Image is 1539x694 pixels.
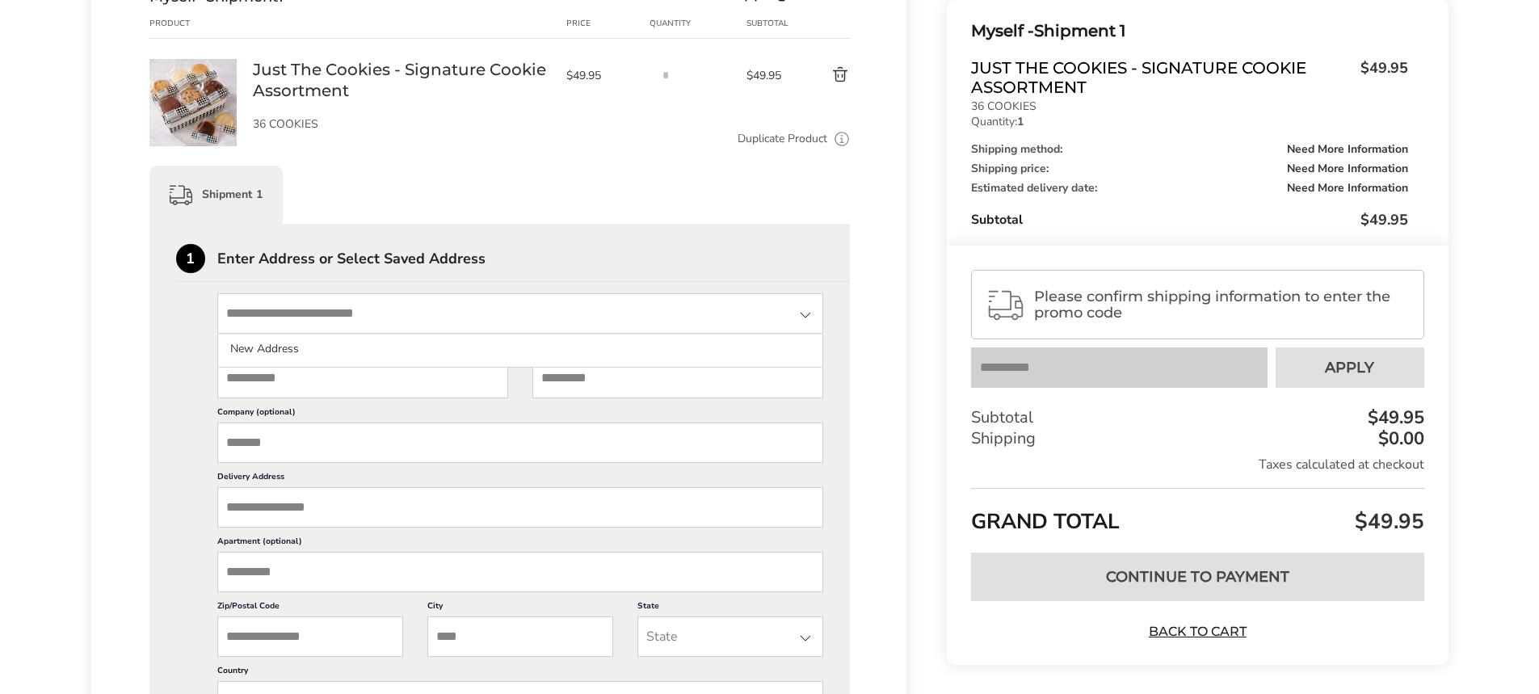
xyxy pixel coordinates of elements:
label: Company (optional) [217,406,824,423]
label: Zip/Postal Code [217,600,403,616]
div: Product [149,17,253,30]
button: Apply [1276,347,1424,388]
div: Shipment 1 [971,18,1407,44]
input: Last Name [532,358,823,398]
input: Apartment [217,552,824,592]
input: Quantity input [650,59,682,91]
label: Country [217,665,824,681]
input: First Name [217,358,508,398]
div: $0.00 [1374,430,1424,448]
label: Delivery Address [217,471,824,487]
strong: 1 [1017,114,1024,129]
p: 36 COOKIES [971,101,1407,112]
p: Quantity: [971,116,1407,128]
button: Continue to Payment [971,553,1423,601]
div: Taxes calculated at checkout [971,456,1423,473]
span: $49.95 [1360,210,1408,229]
div: Subtotal [971,210,1407,229]
label: Apartment (optional) [217,536,824,552]
div: GRAND TOTAL [971,488,1423,540]
span: Need More Information [1287,144,1408,155]
a: Just The Cookies - Signature Cookie Assortment$49.95 [971,58,1407,97]
span: $49.95 [1351,507,1424,536]
div: 1 [176,244,205,273]
div: Subtotal [971,407,1423,428]
label: State [637,600,823,616]
span: Please confirm shipping information to enter the promo code [1034,288,1409,321]
a: Just The Cookies - Signature Cookie Assortment [253,59,550,101]
span: $49.95 [1352,58,1408,93]
div: Quantity [650,17,746,30]
span: $49.95 [746,68,793,83]
input: ZIP [217,616,403,657]
li: New Address [218,334,823,364]
span: Just The Cookies - Signature Cookie Assortment [971,58,1352,97]
div: $49.95 [1364,409,1424,427]
a: Back to Cart [1141,623,1254,641]
span: Need More Information [1287,183,1408,194]
span: Apply [1325,360,1374,375]
input: Delivery Address [217,487,824,528]
div: Estimated delivery date: [971,183,1407,194]
span: $49.95 [566,68,642,83]
button: Delete product [793,65,850,85]
div: Subtotal [746,17,793,30]
div: Shipping price: [971,163,1407,175]
div: Shipping [971,428,1423,449]
a: Duplicate Product [738,130,827,148]
input: City [427,616,613,657]
span: Need More Information [1287,163,1408,175]
div: Enter Address or Select Saved Address [217,251,851,266]
a: Just The Cookies - Signature Cookie Assortment [149,58,237,74]
input: State [217,293,824,334]
input: State [637,616,823,657]
div: Price [566,17,650,30]
label: City [427,600,613,616]
span: Myself - [971,21,1034,40]
p: 36 COOKIES [253,119,550,130]
img: Just The Cookies - Signature Cookie Assortment [149,59,237,146]
div: Shipping method: [971,144,1407,155]
input: Company [217,423,824,463]
div: Shipment 1 [149,166,283,224]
